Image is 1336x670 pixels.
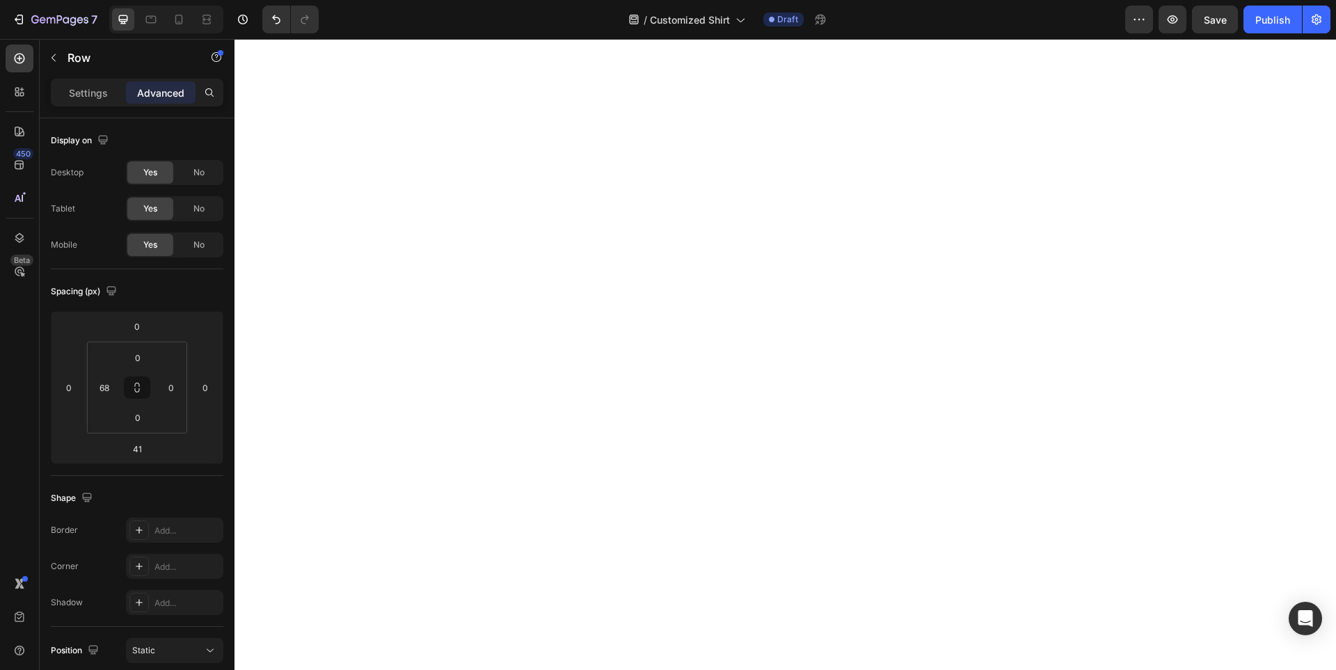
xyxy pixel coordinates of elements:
[1204,14,1227,26] span: Save
[91,11,97,28] p: 7
[195,377,216,398] input: 0
[1255,13,1290,27] div: Publish
[51,166,83,179] div: Desktop
[126,638,223,663] button: Static
[51,489,95,508] div: Shape
[6,6,104,33] button: 7
[51,239,77,251] div: Mobile
[67,49,186,66] p: Row
[154,525,220,537] div: Add...
[161,377,182,398] input: 0px
[1243,6,1302,33] button: Publish
[154,561,220,573] div: Add...
[132,645,155,655] span: Static
[193,239,205,251] span: No
[143,239,157,251] span: Yes
[123,438,151,459] input: 41
[51,596,83,609] div: Shadow
[193,202,205,215] span: No
[1289,602,1322,635] div: Open Intercom Messenger
[51,524,78,536] div: Border
[10,255,33,266] div: Beta
[13,148,33,159] div: 450
[123,316,151,337] input: 0
[124,407,152,428] input: 0px
[154,597,220,609] div: Add...
[58,377,79,398] input: 0
[193,166,205,179] span: No
[51,560,79,573] div: Corner
[51,282,120,301] div: Spacing (px)
[234,39,1336,670] iframe: Design area
[51,641,102,660] div: Position
[777,13,798,26] span: Draft
[94,377,115,398] input: 68px
[69,86,108,100] p: Settings
[51,202,75,215] div: Tablet
[650,13,730,27] span: Customized Shirt
[262,6,319,33] div: Undo/Redo
[137,86,184,100] p: Advanced
[143,202,157,215] span: Yes
[51,131,111,150] div: Display on
[644,13,647,27] span: /
[143,166,157,179] span: Yes
[124,347,152,368] input: 0px
[1192,6,1238,33] button: Save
